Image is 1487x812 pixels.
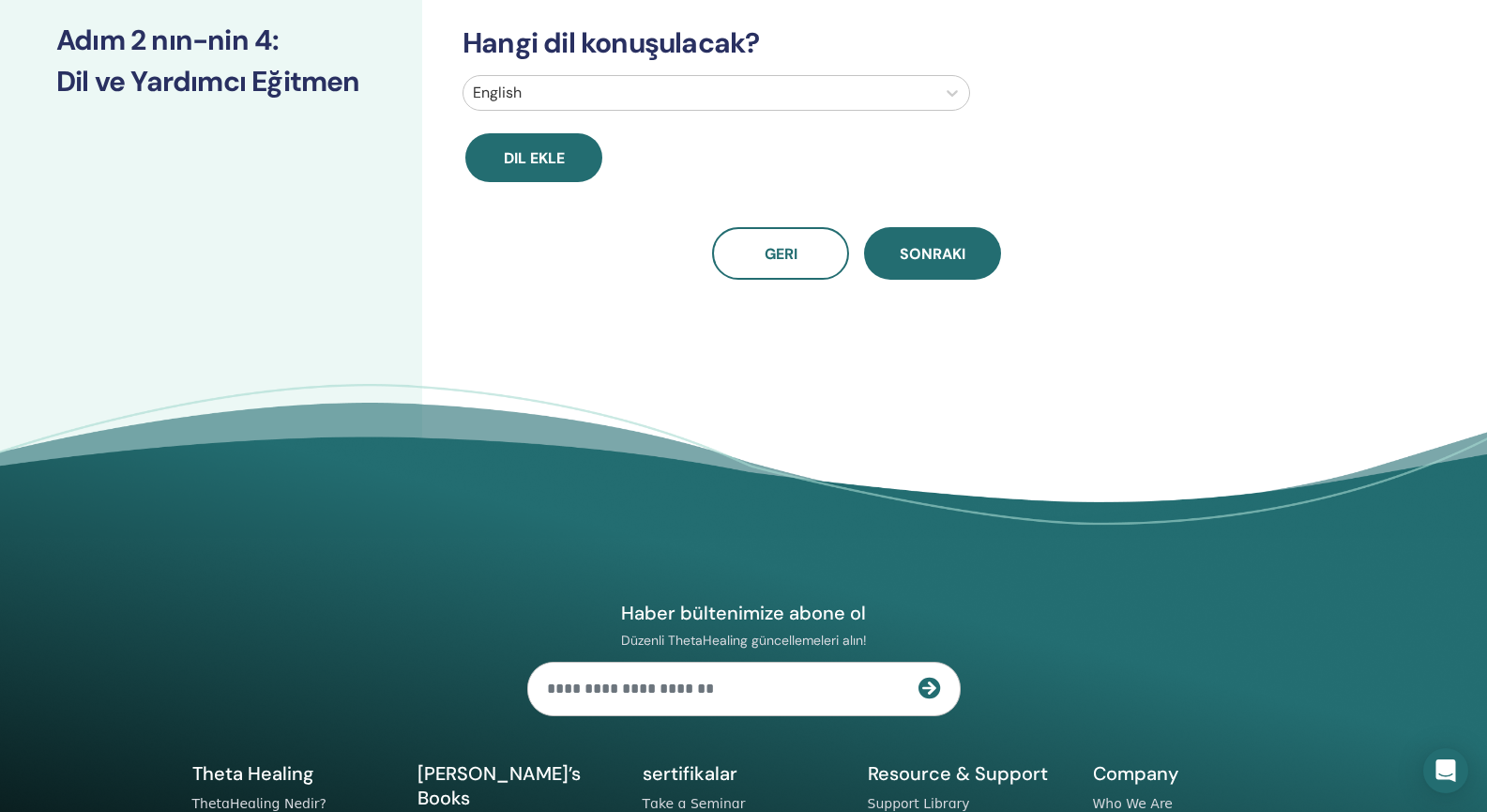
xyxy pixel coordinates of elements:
span: Geri [765,244,797,264]
h5: Theta Healing [192,761,395,786]
span: Dil ekle [504,148,565,168]
a: ThetaHealing Nedir? [192,796,326,811]
h3: Hangi dil konuşulacak? [451,26,1263,60]
h3: Dil ve Yardımcı Eğitmen [56,65,366,99]
span: Sonraki [900,244,965,264]
h5: Company [1093,761,1296,786]
h3: Adım 2 nın-nin 4 : [56,23,366,57]
a: Take a Seminar [643,796,746,811]
button: Sonraki [864,227,1001,280]
div: Open Intercom Messenger [1423,748,1468,793]
p: Düzenli ThetaHealing güncellemeleri alın! [527,632,961,649]
h5: sertifikalar [643,761,845,786]
h4: Haber bültenimize abone ol [527,601,961,625]
a: Support Library [868,796,970,811]
h5: Resource & Support [868,761,1070,786]
button: Geri [712,227,849,280]
button: Dil ekle [465,133,602,182]
a: Who We Are [1093,796,1173,811]
h5: [PERSON_NAME]’s Books [417,761,620,810]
